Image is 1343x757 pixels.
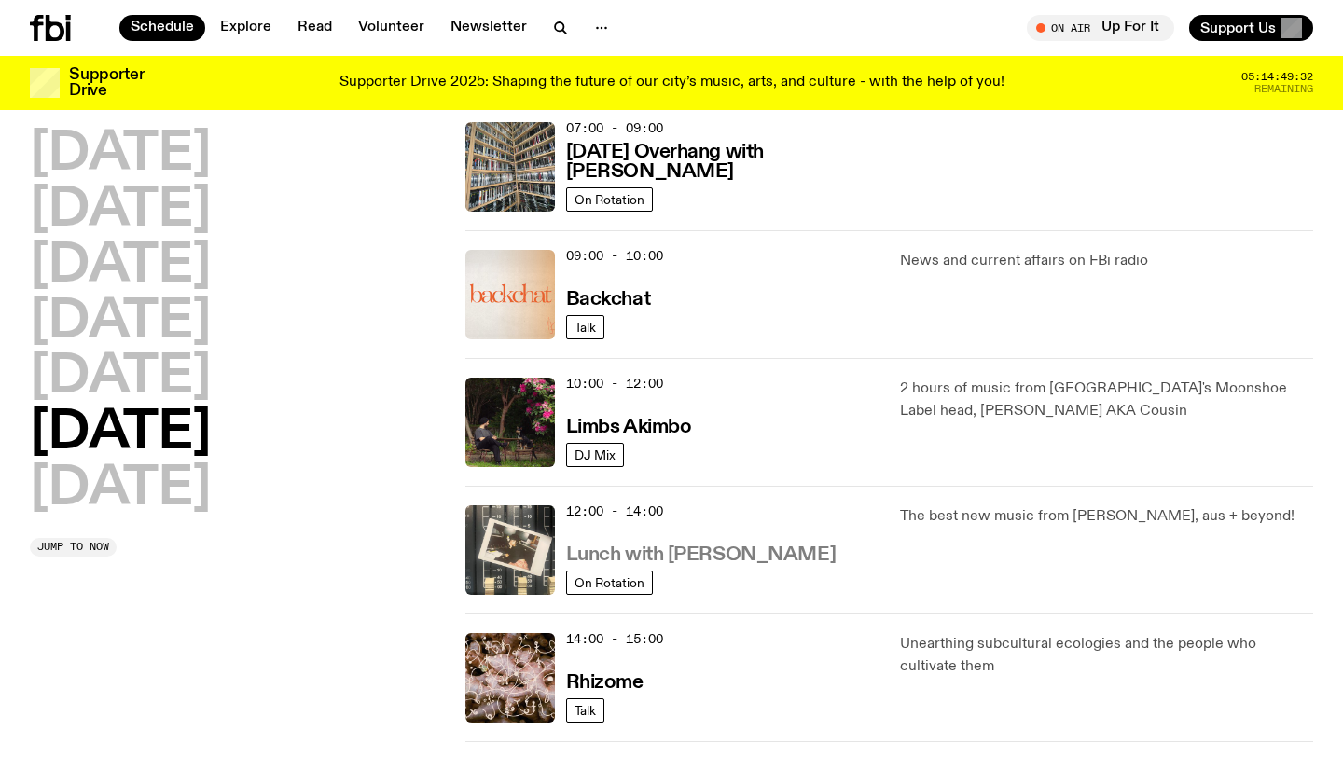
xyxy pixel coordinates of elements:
[566,542,836,565] a: Lunch with [PERSON_NAME]
[566,673,644,693] h3: Rhizome
[30,351,211,404] button: [DATE]
[566,187,653,212] a: On Rotation
[575,703,596,717] span: Talk
[1200,20,1276,36] span: Support Us
[465,633,555,723] img: A close up picture of a bunch of ginger roots. Yellow squiggles with arrows, hearts and dots are ...
[566,315,604,339] a: Talk
[566,545,836,565] h3: Lunch with [PERSON_NAME]
[575,575,644,589] span: On Rotation
[286,15,343,41] a: Read
[30,296,211,349] button: [DATE]
[566,139,879,182] a: [DATE] Overhang with [PERSON_NAME]
[30,407,211,460] button: [DATE]
[30,241,211,293] button: [DATE]
[30,463,211,516] button: [DATE]
[339,75,1004,91] p: Supporter Drive 2025: Shaping the future of our city’s music, arts, and culture - with the help o...
[465,378,555,467] img: Jackson sits at an outdoor table, legs crossed and gazing at a black and brown dog also sitting a...
[566,143,879,182] h3: [DATE] Overhang with [PERSON_NAME]
[575,192,644,206] span: On Rotation
[439,15,538,41] a: Newsletter
[37,542,109,552] span: Jump to now
[566,290,650,310] h3: Backchat
[566,375,663,392] span: 10:00 - 12:00
[30,538,117,557] button: Jump to now
[566,669,644,693] a: Rhizome
[69,67,144,99] h3: Supporter Drive
[566,443,624,467] a: DJ Mix
[1189,15,1313,41] button: Support Us
[30,185,211,237] button: [DATE]
[900,633,1313,678] p: Unearthing subcultural ecologies and the people who cultivate them
[30,129,211,181] button: [DATE]
[575,320,596,334] span: Talk
[900,505,1313,528] p: The best new music from [PERSON_NAME], aus + beyond!
[209,15,283,41] a: Explore
[1027,15,1174,41] button: On AirUp For It
[900,378,1313,422] p: 2 hours of music from [GEOGRAPHIC_DATA]'s Moonshoe Label head, [PERSON_NAME] AKA Cousin
[347,15,436,41] a: Volunteer
[575,447,616,461] span: DJ Mix
[119,15,205,41] a: Schedule
[900,250,1313,272] p: News and current affairs on FBi radio
[566,698,604,723] a: Talk
[566,286,650,310] a: Backchat
[566,630,663,648] span: 14:00 - 15:00
[566,247,663,265] span: 09:00 - 10:00
[566,502,663,520] span: 12:00 - 14:00
[566,418,692,437] h3: Limbs Akimbo
[1254,84,1313,94] span: Remaining
[465,122,555,212] img: A corner shot of the fbi music library
[465,505,555,595] img: A polaroid of Ella Avni in the studio on top of the mixer which is also located in the studio.
[566,119,663,137] span: 07:00 - 09:00
[1241,72,1313,82] span: 05:14:49:32
[566,414,692,437] a: Limbs Akimbo
[566,571,653,595] a: On Rotation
